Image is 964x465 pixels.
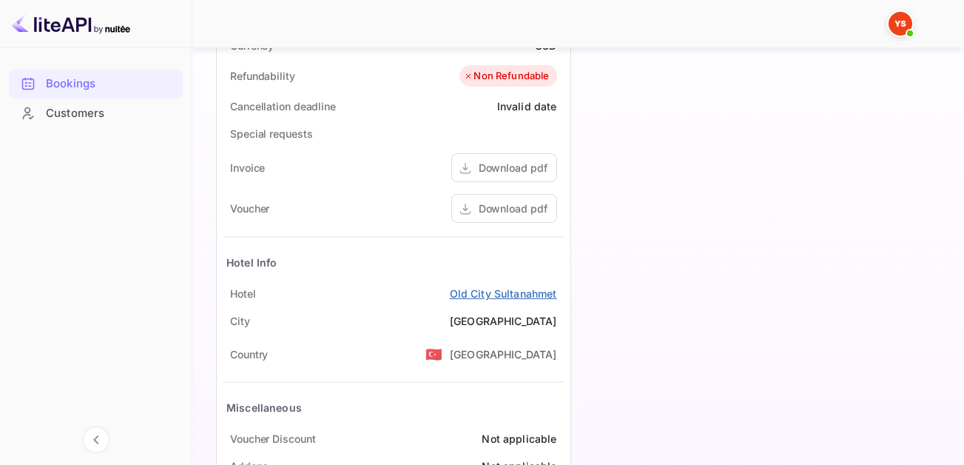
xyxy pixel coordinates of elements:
div: Customers [46,105,175,122]
div: Download pdf [479,160,547,175]
div: Country [230,347,268,362]
span: United States [425,341,442,367]
div: Cancellation deadline [230,98,336,114]
div: Non Refundable [463,69,549,84]
img: Yandex Support [889,12,912,36]
div: Bookings [46,76,175,93]
div: Miscellaneous [226,400,302,415]
div: [GEOGRAPHIC_DATA] [450,347,557,362]
div: City [230,313,250,329]
div: Customers [9,99,183,128]
div: Special requests [230,126,312,141]
img: LiteAPI logo [12,12,130,36]
div: Hotel Info [226,255,277,270]
div: Not applicable [482,431,556,446]
div: Voucher [230,201,269,216]
a: Customers [9,99,183,127]
div: [GEOGRAPHIC_DATA] [450,313,557,329]
a: Bookings [9,70,183,97]
div: Refundability [230,68,295,84]
div: Download pdf [479,201,547,216]
div: Voucher Discount [230,431,315,446]
div: Invalid date [497,98,557,114]
button: Collapse navigation [83,426,109,453]
div: Invoice [230,160,265,175]
div: Hotel [230,286,256,301]
a: Old City Sultanahmet [450,286,557,301]
div: Bookings [9,70,183,98]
